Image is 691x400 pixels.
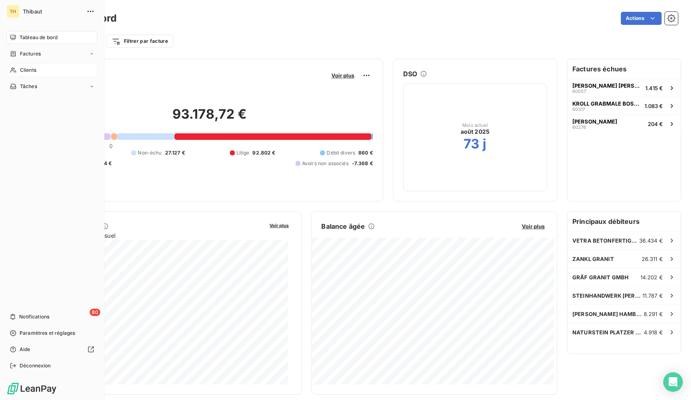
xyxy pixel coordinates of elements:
[322,221,365,231] h6: Balance âgée
[663,372,683,392] div: Open Intercom Messenger
[639,237,663,244] span: 36.434 €
[461,128,490,136] span: août 2025
[621,12,662,25] button: Actions
[331,72,354,79] span: Voir plus
[270,223,289,228] span: Voir plus
[267,221,291,229] button: Voir plus
[644,311,663,317] span: 8.291 €
[462,123,488,128] span: Mois actuel
[483,136,487,152] h2: j
[567,115,681,133] button: [PERSON_NAME]60276204 €
[572,118,617,125] span: [PERSON_NAME]
[7,5,20,18] div: TH
[567,212,681,231] h6: Principaux débiteurs
[464,136,479,152] h2: 73
[519,223,547,230] button: Voir plus
[23,8,82,15] span: Thibaut
[7,80,97,93] a: Tâches
[7,343,97,356] a: Aide
[403,69,417,79] h6: DSO
[352,160,373,167] span: -7.368 €
[572,292,642,299] span: STEINHANDWERK [PERSON_NAME]
[572,274,629,281] span: GRÄF GRANIT GMBH
[572,82,642,89] span: [PERSON_NAME] [PERSON_NAME]
[572,329,644,336] span: NATURSTEIN PLATZER GMBH
[109,143,113,149] span: 0
[644,329,663,336] span: 4.918 €
[90,309,100,316] span: 80
[572,256,614,262] span: ZANKL GRANIT
[46,106,373,130] h2: 93.178,72 €
[648,121,663,127] span: 204 €
[572,107,585,112] span: 60317
[645,85,663,91] span: 1.415 €
[642,256,663,262] span: 26.311 €
[358,149,373,157] span: 860 €
[572,89,586,94] span: 60057
[572,311,644,317] span: [PERSON_NAME] HAMBURG
[640,274,663,281] span: 14.202 €
[7,47,97,60] a: Factures
[327,149,355,157] span: Débit divers
[19,313,49,320] span: Notifications
[7,64,97,77] a: Clients
[522,223,545,230] span: Voir plus
[567,97,681,115] button: KROLL GRABMALE BOSENHEIM603171.083 €
[642,292,663,299] span: 11.787 €
[20,329,75,337] span: Paramètres et réglages
[20,83,37,90] span: Tâches
[567,79,681,97] button: [PERSON_NAME] [PERSON_NAME]600571.415 €
[329,72,357,79] button: Voir plus
[7,327,97,340] a: Paramètres et réglages
[165,149,185,157] span: 27.127 €
[645,103,663,109] span: 1.083 €
[567,59,681,79] h6: Factures échues
[252,149,275,157] span: 92.802 €
[20,34,57,41] span: Tableau de bord
[20,362,51,369] span: Déconnexion
[46,231,264,240] span: Chiffre d'affaires mensuel
[7,31,97,44] a: Tableau de bord
[20,346,31,353] span: Aide
[236,149,249,157] span: Litige
[302,160,349,167] span: Avoirs non associés
[106,35,173,48] button: Filtrer par facture
[572,125,586,130] span: 60276
[138,149,161,157] span: Non-échu
[20,66,36,74] span: Clients
[572,100,641,107] span: KROLL GRABMALE BOSENHEIM
[572,237,639,244] span: VETRA BETONFERTIGTEILWERKE GMBH
[7,382,57,395] img: Logo LeanPay
[20,50,41,57] span: Factures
